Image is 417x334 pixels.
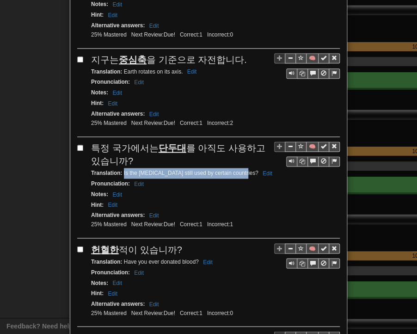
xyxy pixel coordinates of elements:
[131,77,147,87] button: Edit
[91,89,108,96] strong: Notes :
[105,288,120,298] button: Edit
[89,31,129,39] li: 25% Mastered
[91,202,104,208] strong: Hint :
[274,243,340,268] div: Sentence controls
[200,257,215,267] button: Edit
[91,111,145,117] strong: Alternative answers :
[147,21,162,31] button: Edit
[274,142,340,167] div: Sentence controls
[91,143,265,167] span: 특정 국가에서는 를 아직도 사용하고 있습니까?
[91,22,145,29] strong: Alternative answers :
[178,119,205,127] li: Correct: 1
[91,269,130,275] strong: Pronunciation :
[91,68,122,75] strong: Translation :
[178,221,205,229] li: Correct: 1
[164,120,175,126] span: 2024-04-15
[306,53,319,63] button: 🧠
[91,279,108,286] strong: Notes :
[129,119,178,127] li: Next Review:
[260,168,275,179] button: Edit
[184,67,200,77] button: Edit
[91,212,145,218] strong: Alternative answers :
[178,31,205,39] li: Correct: 1
[147,109,162,119] button: Edit
[119,55,147,65] u: 중심축
[147,210,162,221] button: Edit
[91,170,122,176] strong: Translation :
[91,258,122,265] strong: Translation :
[274,53,340,79] div: Sentence controls
[91,244,182,254] span: 적이 있습니까?
[110,88,125,98] button: Edit
[91,290,104,296] strong: Hint :
[286,68,340,79] div: Sentence controls
[286,258,340,268] div: Sentence controls
[205,31,235,39] li: Incorrect: 0
[89,221,129,229] li: 25% Mastered
[205,309,235,317] li: Incorrect: 0
[89,119,129,127] li: 25% Mastered
[91,68,199,75] small: Earth rotates on its axis.
[306,142,319,152] button: 🧠
[91,79,130,85] strong: Pronunciation :
[178,309,205,317] li: Correct: 1
[131,179,147,189] button: Edit
[164,309,175,316] span: 2024-04-15
[89,309,129,317] li: 25% Mastered
[129,309,178,317] li: Next Review:
[306,243,319,254] button: 🧠
[105,99,120,109] button: Edit
[205,221,235,229] li: Incorrect: 1
[131,267,147,278] button: Edit
[110,278,125,288] button: Edit
[129,221,178,229] li: Next Review:
[91,191,108,198] strong: Notes :
[164,221,175,228] span: 2024-04-15
[205,119,235,127] li: Incorrect: 2
[110,190,125,200] button: Edit
[105,10,120,20] button: Edit
[91,300,145,307] strong: Alternative answers :
[91,170,275,176] small: Is the [MEDICAL_DATA] still used by certain countries?
[91,244,119,254] u: 헌혈한
[91,100,104,106] strong: Hint :
[105,200,120,210] button: Edit
[91,258,215,265] small: Have you ever donated blood?
[91,55,247,65] span: 지구는 을 기준으로 자전합니다.
[286,156,340,167] div: Sentence controls
[91,12,104,18] strong: Hint :
[147,299,162,309] button: Edit
[91,180,130,187] strong: Pronunciation :
[129,31,178,39] li: Next Review:
[159,143,186,153] u: 단두대
[91,1,108,7] strong: Notes :
[164,31,175,38] span: 2024-04-15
